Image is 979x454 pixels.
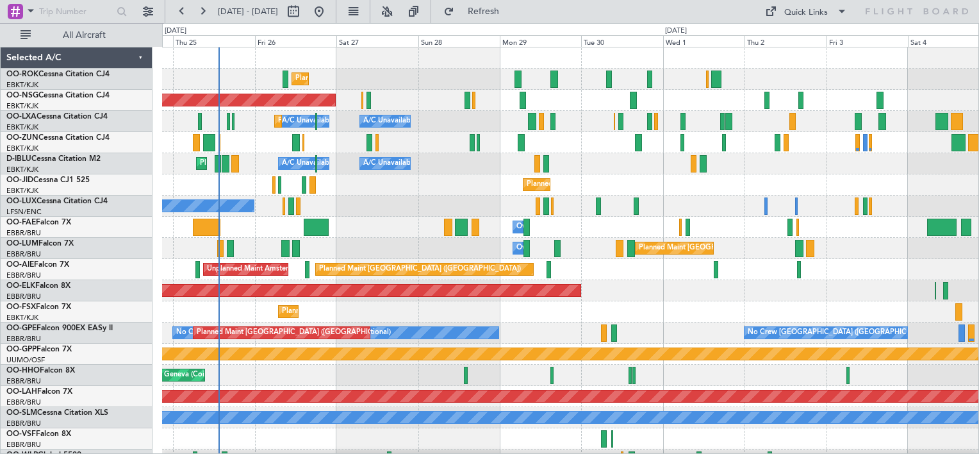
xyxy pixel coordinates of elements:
a: OO-LXACessna Citation CJ4 [6,113,108,121]
div: No Crew [GEOGRAPHIC_DATA] ([GEOGRAPHIC_DATA] National) [176,323,391,342]
a: OO-JIDCessna CJ1 525 [6,176,90,184]
span: OO-VSF [6,430,36,438]
button: All Aircraft [14,25,139,46]
div: A/C Unavailable [GEOGRAPHIC_DATA] ([GEOGRAPHIC_DATA] National) [282,154,520,173]
a: EBBR/BRU [6,249,41,259]
a: OO-ZUNCessna Citation CJ4 [6,134,110,142]
span: OO-FSX [6,303,36,311]
span: OO-JID [6,176,33,184]
a: EBKT/KJK [6,186,38,196]
div: Mon 29 [500,35,581,47]
a: EBBR/BRU [6,292,41,301]
a: OO-VSFFalcon 8X [6,430,71,438]
div: Fri 26 [255,35,336,47]
a: OO-FSXFalcon 7X [6,303,71,311]
a: OO-ELKFalcon 8X [6,282,70,290]
a: EBBR/BRU [6,419,41,428]
button: Refresh [438,1,514,22]
span: OO-HHO [6,367,40,374]
span: OO-ROK [6,71,38,78]
a: OO-NSGCessna Citation CJ4 [6,92,110,99]
a: D-IBLUCessna Citation M2 [6,155,101,163]
div: Sat 27 [336,35,418,47]
a: EBKT/KJK [6,165,38,174]
a: LFSN/ENC [6,207,42,217]
div: Planned Maint [GEOGRAPHIC_DATA] ([GEOGRAPHIC_DATA] National) [197,323,429,342]
span: OO-NSG [6,92,38,99]
a: EBKT/KJK [6,80,38,90]
span: OO-GPE [6,324,37,332]
div: Sun 28 [418,35,500,47]
span: OO-AIE [6,261,34,269]
span: OO-FAE [6,219,36,226]
div: Planned Maint [GEOGRAPHIC_DATA] ([GEOGRAPHIC_DATA] National) [639,239,871,258]
div: Owner Melsbroek Air Base [516,239,604,258]
input: Trip Number [39,2,113,21]
a: EBKT/KJK [6,122,38,132]
a: OO-FAEFalcon 7X [6,219,71,226]
div: Planned Maint [GEOGRAPHIC_DATA] ([GEOGRAPHIC_DATA]) [319,260,521,279]
div: Thu 2 [745,35,826,47]
a: OO-GPEFalcon 900EX EASy II [6,324,113,332]
span: OO-LUX [6,198,37,205]
span: OO-ELK [6,282,35,290]
a: EBBR/BRU [6,334,41,344]
span: OO-GPP [6,346,37,353]
a: EBKT/KJK [6,144,38,153]
div: Planned Maint Kortrijk-[GEOGRAPHIC_DATA] [295,69,445,88]
a: EBBR/BRU [6,228,41,238]
a: OO-LUXCessna Citation CJ4 [6,198,108,205]
div: [DATE] [165,26,186,37]
a: OO-GPPFalcon 7X [6,346,72,353]
a: UUMO/OSF [6,355,45,365]
span: [DATE] - [DATE] [218,6,278,17]
div: Fri 3 [827,35,908,47]
a: EBKT/KJK [6,313,38,323]
a: EBBR/BRU [6,271,41,280]
a: OO-HHOFalcon 8X [6,367,75,374]
span: OO-LAH [6,388,37,396]
div: Wed 1 [663,35,745,47]
span: OO-LUM [6,240,38,248]
span: D-IBLU [6,155,31,163]
a: EBBR/BRU [6,440,41,450]
span: Refresh [457,7,511,16]
div: A/C Unavailable [GEOGRAPHIC_DATA]-[GEOGRAPHIC_DATA] [363,154,568,173]
div: Thu 25 [173,35,254,47]
div: Planned Maint Kortrijk-[GEOGRAPHIC_DATA] [282,302,431,321]
div: A/C Unavailable [363,112,416,131]
a: OO-SLMCessna Citation XLS [6,409,108,417]
div: Quick Links [784,6,828,19]
a: EBBR/BRU [6,376,41,386]
div: Tue 30 [581,35,662,47]
a: OO-AIEFalcon 7X [6,261,69,269]
div: Planned Maint Kortrijk-[GEOGRAPHIC_DATA] [527,175,676,194]
div: Owner Melsbroek Air Base [516,217,604,237]
span: OO-LXA [6,113,37,121]
button: Quick Links [759,1,853,22]
div: [DATE] [665,26,687,37]
span: OO-SLM [6,409,37,417]
a: OO-ROKCessna Citation CJ4 [6,71,110,78]
div: No Crew [GEOGRAPHIC_DATA] ([GEOGRAPHIC_DATA] National) [748,323,962,342]
span: OO-ZUN [6,134,38,142]
div: Planned Maint Kortrijk-[GEOGRAPHIC_DATA] [278,112,427,131]
a: OO-LAHFalcon 7X [6,388,72,396]
div: A/C Unavailable [GEOGRAPHIC_DATA] ([GEOGRAPHIC_DATA] National) [282,112,520,131]
div: Unplanned Maint Amsterdam (Schiphol) [207,260,336,279]
div: Planned Maint Geneva (Cointrin) [115,366,221,385]
a: OO-LUMFalcon 7X [6,240,74,248]
a: EBBR/BRU [6,398,41,407]
span: All Aircraft [33,31,135,40]
div: Planned Maint Nice ([GEOGRAPHIC_DATA]) [200,154,343,173]
a: EBKT/KJK [6,101,38,111]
